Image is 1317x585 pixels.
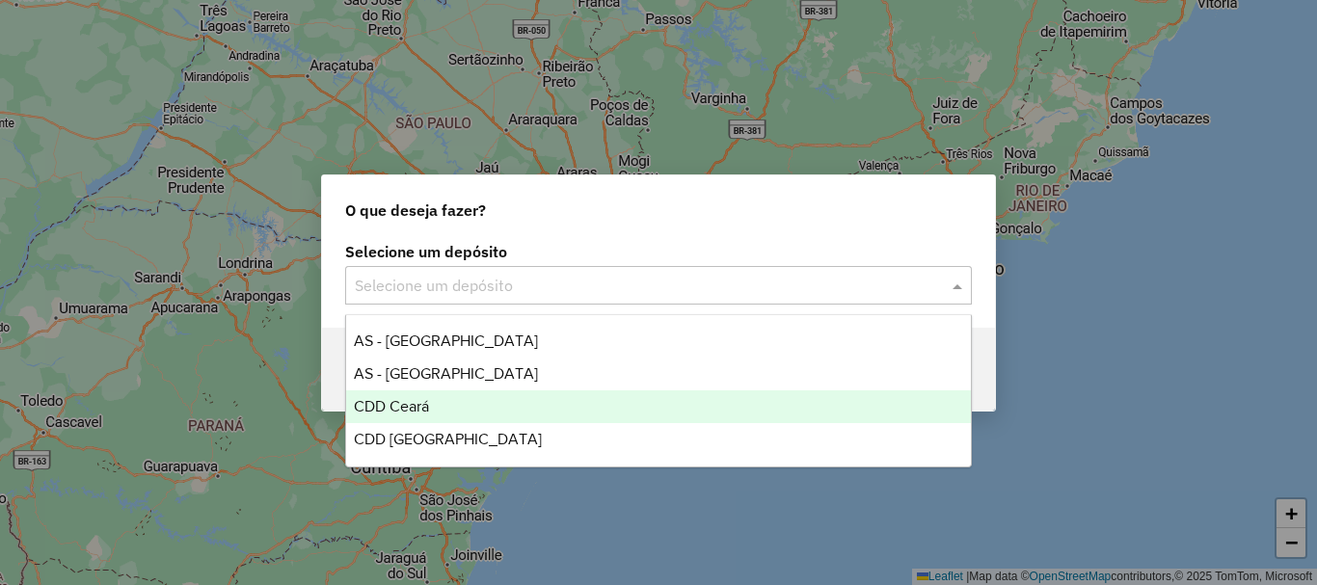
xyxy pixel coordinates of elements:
[354,332,538,349] span: AS - [GEOGRAPHIC_DATA]
[345,314,972,467] ng-dropdown-panel: Options list
[354,365,538,382] span: AS - [GEOGRAPHIC_DATA]
[345,240,972,263] label: Selecione um depósito
[354,398,429,414] span: CDD Ceará
[345,199,486,222] span: O que deseja fazer?
[354,431,542,447] span: CDD [GEOGRAPHIC_DATA]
